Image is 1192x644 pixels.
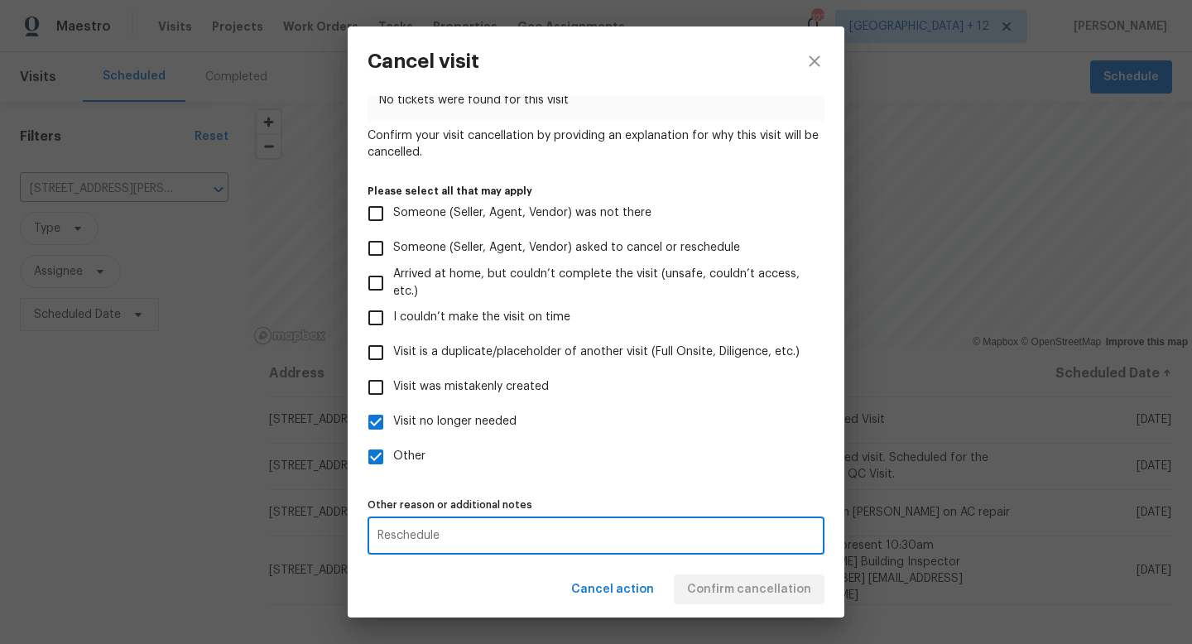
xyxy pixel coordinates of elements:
[393,344,800,361] span: Visit is a duplicate/placeholder of another visit (Full Onsite, Diligence, etc.)
[368,500,824,510] label: Other reason or additional notes
[571,579,654,600] span: Cancel action
[379,92,812,108] span: No tickets were found for this visit
[368,186,824,196] label: Please select all that may apply
[393,413,517,430] span: Visit no longer needed
[393,378,549,396] span: Visit was mistakenly created
[393,266,811,300] span: Arrived at home, but couldn’t complete the visit (unsafe, couldn’t access, etc.)
[393,309,570,326] span: I couldn’t make the visit on time
[368,50,479,73] h3: Cancel visit
[393,239,740,257] span: Someone (Seller, Agent, Vendor) asked to cancel or reschedule
[785,26,844,96] button: close
[565,574,661,605] button: Cancel action
[393,448,425,465] span: Other
[393,204,651,222] span: Someone (Seller, Agent, Vendor) was not there
[368,127,824,161] span: Confirm your visit cancellation by providing an explanation for why this visit will be cancelled.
